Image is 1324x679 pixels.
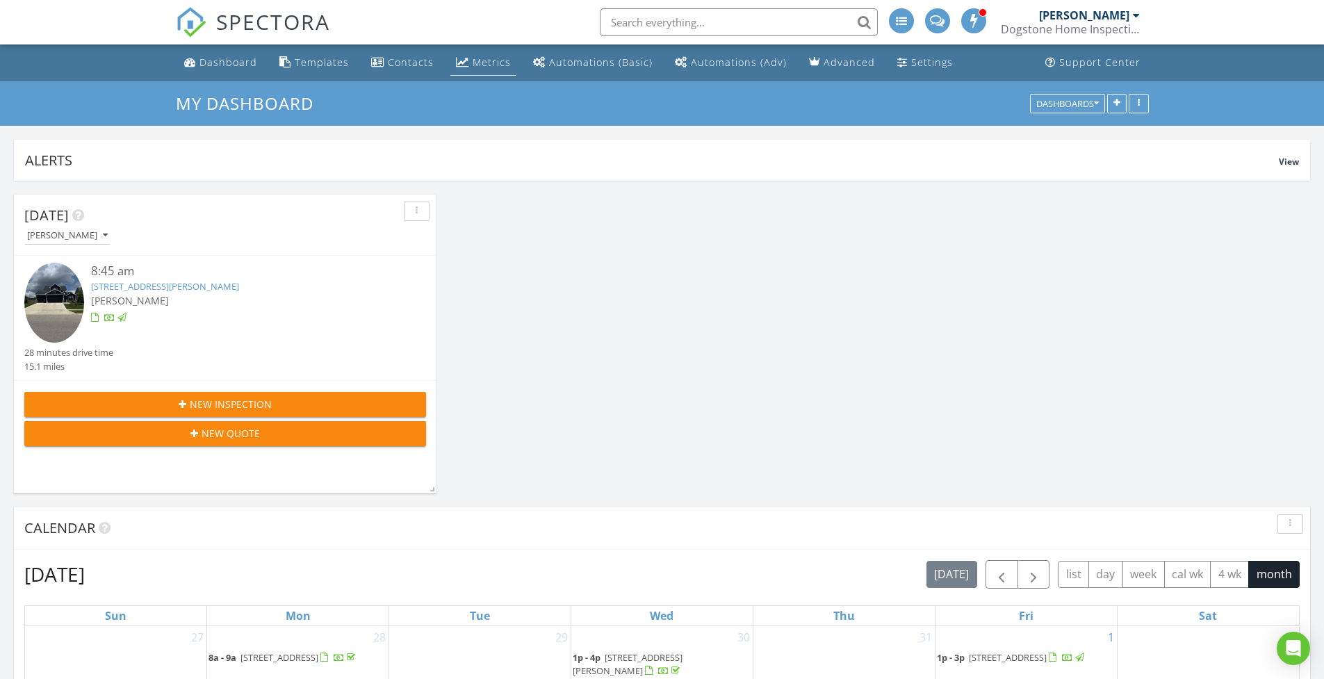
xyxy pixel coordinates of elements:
[1058,561,1089,588] button: list
[969,651,1047,664] span: [STREET_ADDRESS]
[1016,606,1036,625] a: Friday
[240,651,318,664] span: [STREET_ADDRESS]
[986,560,1018,589] button: Previous month
[831,606,858,625] a: Thursday
[1196,606,1220,625] a: Saturday
[24,206,69,224] span: [DATE]
[917,626,935,648] a: Go to July 31, 2025
[370,626,389,648] a: Go to July 28, 2025
[549,56,653,69] div: Automations (Basic)
[735,626,753,648] a: Go to July 30, 2025
[24,421,426,446] button: New Quote
[179,50,263,76] a: Dashboard
[911,56,953,69] div: Settings
[24,392,426,417] button: New Inspection
[27,231,108,240] div: [PERSON_NAME]
[1040,50,1146,76] a: Support Center
[1287,626,1299,648] a: Go to August 2, 2025
[209,651,358,664] a: 8a - 9a [STREET_ADDRESS]
[892,50,958,76] a: Settings
[1277,632,1310,665] div: Open Intercom Messenger
[91,263,393,280] div: 8:45 am
[274,50,354,76] a: Templates
[691,56,787,69] div: Automations (Adv)
[1039,8,1129,22] div: [PERSON_NAME]
[176,19,330,48] a: SPECTORA
[926,561,977,588] button: [DATE]
[1059,56,1141,69] div: Support Center
[937,650,1115,666] a: 1p - 3p [STREET_ADDRESS]
[553,626,571,648] a: Go to July 29, 2025
[283,606,313,625] a: Monday
[1164,561,1211,588] button: cal wk
[1122,561,1165,588] button: week
[1017,560,1050,589] button: Next month
[803,50,881,76] a: Advanced
[176,92,325,115] a: My Dashboard
[937,651,1086,664] a: 1p - 3p [STREET_ADDRESS]
[25,151,1279,170] div: Alerts
[647,606,676,625] a: Wednesday
[937,651,965,664] span: 1p - 3p
[573,651,683,677] a: 1p - 4p [STREET_ADDRESS][PERSON_NAME]
[24,346,113,359] div: 28 minutes drive time
[24,560,85,588] h2: [DATE]
[388,56,434,69] div: Contacts
[199,56,257,69] div: Dashboard
[24,227,111,245] button: [PERSON_NAME]
[573,651,600,664] span: 1p - 4p
[1001,22,1140,36] div: Dogstone Home Inspection
[824,56,875,69] div: Advanced
[176,7,206,38] img: The Best Home Inspection Software - Spectora
[216,7,330,36] span: SPECTORA
[24,360,113,373] div: 15.1 miles
[473,56,511,69] div: Metrics
[669,50,792,76] a: Automations (Advanced)
[209,650,387,666] a: 8a - 9a [STREET_ADDRESS]
[102,606,129,625] a: Sunday
[24,518,95,537] span: Calendar
[573,651,683,677] span: [STREET_ADDRESS][PERSON_NAME]
[366,50,439,76] a: Contacts
[295,56,349,69] div: Templates
[1210,561,1249,588] button: 4 wk
[188,626,206,648] a: Go to July 27, 2025
[528,50,658,76] a: Automations (Basic)
[24,263,84,343] img: 9372255%2Fcover_photos%2FrZ7RHo65BTUfg4ZpehVh%2Fsmall.jpeg
[91,294,169,307] span: [PERSON_NAME]
[190,397,272,411] span: New Inspection
[600,8,878,36] input: Search everything...
[1030,94,1105,113] button: Dashboards
[91,280,239,293] a: [STREET_ADDRESS][PERSON_NAME]
[1279,156,1299,167] span: View
[202,426,260,441] span: New Quote
[450,50,516,76] a: Metrics
[1088,561,1123,588] button: day
[1105,626,1117,648] a: Go to August 1, 2025
[24,263,426,373] a: 8:45 am [STREET_ADDRESS][PERSON_NAME] [PERSON_NAME] 28 minutes drive time 15.1 miles
[1248,561,1300,588] button: month
[1036,99,1099,108] div: Dashboards
[467,606,493,625] a: Tuesday
[209,651,236,664] span: 8a - 9a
